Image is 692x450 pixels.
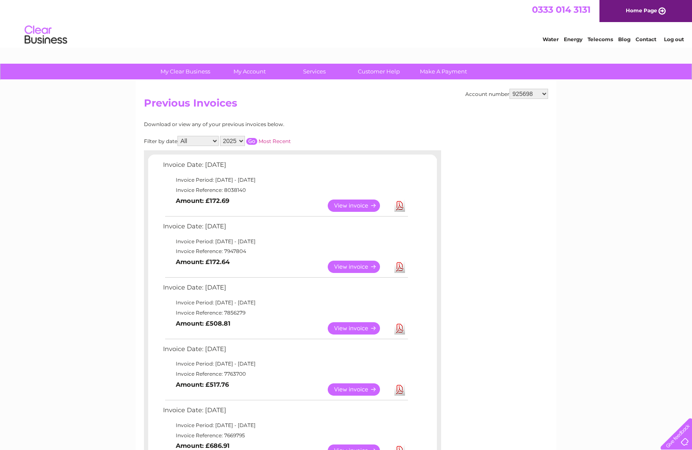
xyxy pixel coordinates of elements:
[161,420,409,430] td: Invoice Period: [DATE] - [DATE]
[176,258,230,266] b: Amount: £172.64
[408,64,478,79] a: Make A Payment
[161,221,409,236] td: Invoice Date: [DATE]
[161,246,409,256] td: Invoice Reference: 7947804
[161,308,409,318] td: Invoice Reference: 7856279
[161,298,409,308] td: Invoice Period: [DATE] - [DATE]
[328,322,390,335] a: View
[664,36,684,42] a: Log out
[146,5,547,41] div: Clear Business is a trading name of Verastar Limited (registered in [GEOGRAPHIC_DATA] No. 3667643...
[144,121,367,127] div: Download or view any of your previous invoices below.
[618,36,630,42] a: Blog
[161,159,409,175] td: Invoice Date: [DATE]
[394,261,405,273] a: Download
[394,383,405,396] a: Download
[344,64,414,79] a: Customer Help
[215,64,285,79] a: My Account
[394,322,405,335] a: Download
[161,359,409,369] td: Invoice Period: [DATE] - [DATE]
[161,343,409,359] td: Invoice Date: [DATE]
[176,197,229,205] b: Amount: £172.69
[150,64,220,79] a: My Clear Business
[176,381,229,388] b: Amount: £517.76
[144,136,367,146] div: Filter by date
[161,405,409,420] td: Invoice Date: [DATE]
[328,261,390,273] a: View
[328,383,390,396] a: View
[543,36,559,42] a: Water
[588,36,613,42] a: Telecoms
[328,200,390,212] a: View
[176,320,231,327] b: Amount: £508.81
[564,36,582,42] a: Energy
[279,64,349,79] a: Services
[394,200,405,212] a: Download
[24,22,68,48] img: logo.png
[161,282,409,298] td: Invoice Date: [DATE]
[636,36,656,42] a: Contact
[465,89,548,99] div: Account number
[161,185,409,195] td: Invoice Reference: 8038140
[259,138,291,144] a: Most Recent
[161,175,409,185] td: Invoice Period: [DATE] - [DATE]
[161,430,409,441] td: Invoice Reference: 7669795
[161,236,409,247] td: Invoice Period: [DATE] - [DATE]
[176,442,230,450] b: Amount: £686.91
[144,97,548,113] h2: Previous Invoices
[532,4,591,15] a: 0333 014 3131
[161,369,409,379] td: Invoice Reference: 7763700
